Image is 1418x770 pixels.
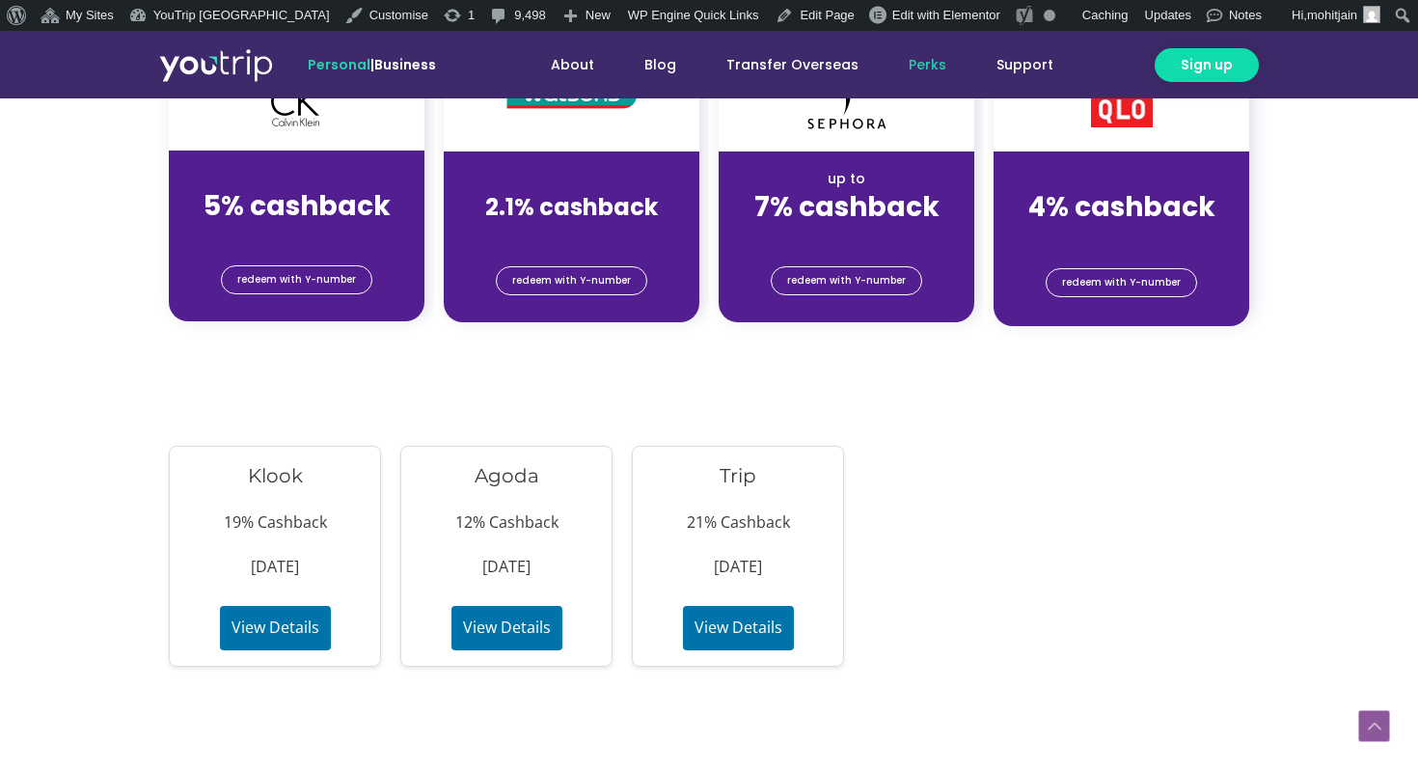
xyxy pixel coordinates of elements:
[184,224,409,244] div: (for stays only)
[184,168,409,188] div: up to
[1009,169,1234,189] div: up to
[1028,188,1215,226] strong: 4% cashback
[884,47,971,83] a: Perks
[701,47,884,83] a: Transfer Overseas
[237,266,356,293] span: redeem with Y-number
[1181,55,1233,75] span: Sign up
[488,47,1078,83] nav: Menu
[771,266,922,295] a: redeem with Y-number
[648,553,828,582] p: [DATE]
[451,606,562,650] button: View Details
[308,55,370,74] span: Personal
[417,462,596,489] h3: Agoda
[683,606,794,650] button: View Details
[185,553,365,582] p: [DATE]
[1062,269,1181,296] span: redeem with Y-number
[892,8,1000,22] span: Edit with Elementor
[1307,8,1357,22] span: mohitjain
[185,462,365,489] h3: Klook
[734,225,959,245] div: (for stays only)
[512,267,631,294] span: redeem with Y-number
[1155,48,1259,82] a: Sign up
[220,606,331,650] button: View Details
[648,462,828,489] h3: Trip
[526,47,619,83] a: About
[459,225,684,245] div: (for stays only)
[1046,268,1197,297] a: redeem with Y-number
[971,47,1078,83] a: Support
[204,187,391,225] strong: 5% cashback
[308,55,436,74] span: |
[459,169,684,189] div: up to
[619,47,701,83] a: Blog
[1009,225,1234,245] div: (for stays only)
[185,509,365,537] p: 19% Cashback
[374,55,436,74] a: Business
[485,191,658,223] strong: 2.1% cashback
[734,169,959,189] div: up to
[417,553,596,582] p: [DATE]
[754,188,940,226] strong: 7% cashback
[496,266,647,295] a: redeem with Y-number
[648,509,828,537] p: 21% Cashback
[787,267,906,294] span: redeem with Y-number
[221,265,372,294] a: redeem with Y-number
[417,509,596,537] p: 12% Cashback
